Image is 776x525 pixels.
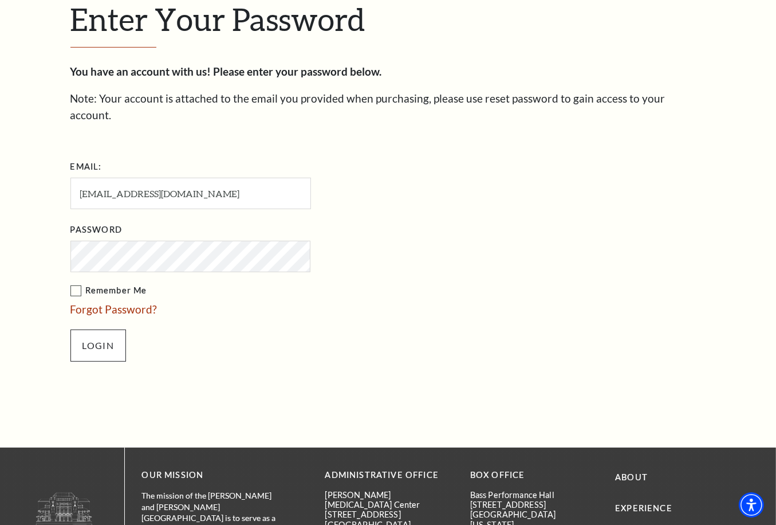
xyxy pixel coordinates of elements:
[615,472,648,482] a: About
[142,468,285,483] p: OUR MISSION
[615,503,672,513] a: Experience
[470,490,598,500] p: Bass Performance Hall
[470,468,598,483] p: BOX OFFICE
[70,330,126,362] input: Submit button
[325,510,453,519] p: [STREET_ADDRESS]
[70,284,426,298] label: Remember Me
[470,500,598,510] p: [STREET_ADDRESS]
[70,1,365,37] span: Enter Your Password
[70,160,102,174] label: Email:
[739,492,764,518] div: Accessibility Menu
[214,65,382,78] strong: Please enter your password below.
[70,303,157,316] a: Forgot Password?
[70,91,706,123] p: Note: Your account is attached to the email you provided when purchasing, please use reset passwo...
[70,223,122,237] label: Password
[325,490,453,510] p: [PERSON_NAME][MEDICAL_DATA] Center
[70,178,311,209] input: Required
[325,468,453,483] p: Administrative Office
[70,65,211,78] strong: You have an account with us!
